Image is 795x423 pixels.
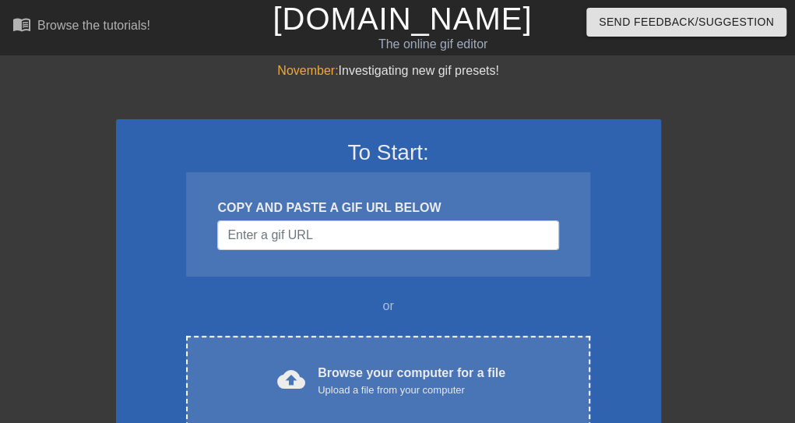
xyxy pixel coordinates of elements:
span: November: [277,64,338,77]
div: Upload a file from your computer [318,382,505,398]
a: [DOMAIN_NAME] [273,2,532,36]
a: Browse the tutorials! [12,15,150,39]
div: The online gif editor [273,35,593,54]
span: Send Feedback/Suggestion [599,12,774,32]
input: Username [217,220,558,250]
div: or [157,297,621,315]
div: COPY AND PASTE A GIF URL BELOW [217,199,558,217]
div: Browse your computer for a file [318,364,505,398]
h3: To Start: [136,139,641,166]
button: Send Feedback/Suggestion [586,8,786,37]
span: cloud_upload [277,365,305,393]
span: menu_book [12,15,31,33]
div: Browse the tutorials! [37,19,150,32]
div: Investigating new gif presets! [116,62,661,80]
